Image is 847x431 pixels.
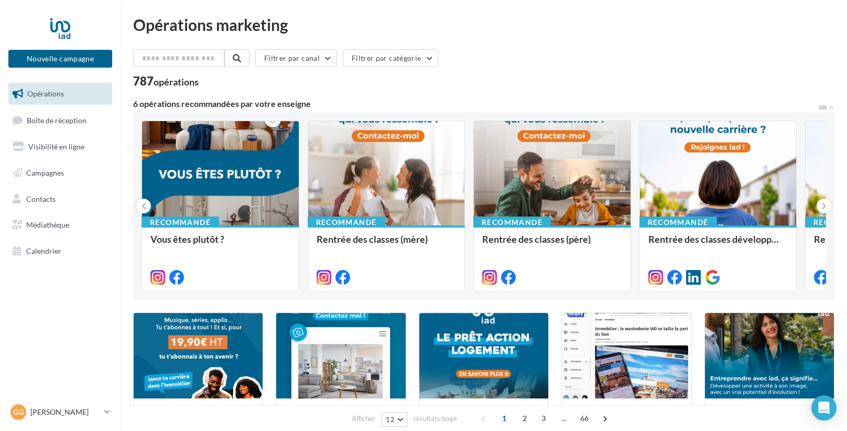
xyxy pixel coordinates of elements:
button: Filtrer par catégorie [343,49,438,67]
span: 1 [496,410,513,427]
a: Boîte de réception [6,109,114,132]
span: Contacts [26,194,56,203]
div: Recommandé [142,217,219,228]
span: Opérations [27,89,64,98]
div: Vous êtes plutôt ? [150,234,290,255]
div: Rentrée des classes (père) [482,234,622,255]
span: ... [556,410,572,427]
span: Campagnes [26,168,64,177]
span: Boîte de réception [27,115,86,124]
button: Filtrer par canal [255,49,337,67]
a: Contacts [6,188,114,210]
div: Recommandé [639,217,717,228]
a: Calendrier [6,240,114,262]
div: 6 opérations recommandées par votre enseigne [133,100,818,108]
span: Afficher [352,414,375,424]
a: Campagnes [6,162,114,184]
span: Médiathèque [26,220,69,229]
div: Rentrée des classes (mère) [317,234,457,255]
span: 12 [386,415,395,424]
span: Visibilité en ligne [28,142,84,151]
a: Médiathèque [6,214,114,236]
span: résultats/page [414,414,457,424]
button: 12 [381,412,408,427]
div: 787 [133,76,199,87]
span: Calendrier [26,246,61,255]
div: Rentrée des classes développement (conseillère) [648,234,788,255]
button: Nouvelle campagne [8,50,112,68]
p: [PERSON_NAME] [30,407,100,417]
span: 2 [516,410,533,427]
div: Opérations marketing [133,17,834,33]
a: Visibilité en ligne [6,136,114,158]
span: Gg [13,407,24,417]
div: Recommandé [473,217,551,228]
span: 66 [576,410,593,427]
div: opérations [154,77,199,87]
span: 3 [535,410,552,427]
div: Recommandé [308,217,385,228]
a: Opérations [6,83,114,105]
div: Open Intercom Messenger [811,395,837,421]
a: Gg [PERSON_NAME] [8,402,112,422]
